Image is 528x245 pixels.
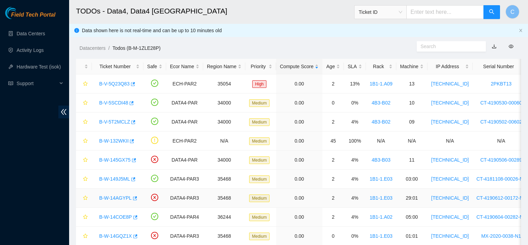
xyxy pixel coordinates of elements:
td: 29:01 [396,189,427,208]
span: close [519,28,523,33]
a: B-V-5T2MCLZ [99,119,130,125]
a: B-W-145GX75 [99,157,131,163]
td: DATA4-PAR4 [166,208,203,227]
a: 1B1-1.E03 [370,195,393,201]
td: 13% [344,74,366,93]
a: CT-4190612-00172-N1 [477,195,526,201]
td: DATA4-PAR3 [166,189,203,208]
a: [TECHNICAL_ID] [431,157,469,163]
a: 1B1-1.A09 [370,81,393,87]
button: star [80,154,88,165]
td: ECH-PAR2 [166,74,203,93]
a: CT-4190530-00060 [480,100,522,106]
span: Medium [249,118,270,126]
a: CT-4190506-00289 [480,157,522,163]
span: Medium [249,137,270,145]
span: Medium [249,175,270,183]
span: eye [509,44,513,49]
button: star [80,97,88,108]
td: 4% [344,208,366,227]
span: star [83,234,88,239]
td: 0.00 [276,93,322,112]
a: 2PKBT13 [491,81,511,87]
a: B-V-5Q23Q83 [99,81,130,87]
a: [TECHNICAL_ID] [431,214,469,220]
span: Ticket ID [359,7,402,17]
button: star [80,116,88,127]
td: 03:00 [396,170,427,189]
td: 2 [322,151,344,170]
span: check-circle [151,213,158,220]
a: [TECHNICAL_ID] [431,100,469,106]
td: DATA4-PAR [166,151,203,170]
span: check-circle [151,118,158,125]
a: [TECHNICAL_ID] [431,195,469,201]
td: 4% [344,151,366,170]
span: star [83,215,88,220]
span: star [83,196,88,201]
td: 2 [322,208,344,227]
span: check-circle [151,99,158,106]
span: Medium [249,99,270,107]
td: 0.00 [276,170,322,189]
a: Todos (B-M-1ZLE28P) [112,45,160,51]
span: star [83,138,88,144]
span: check-circle [151,80,158,87]
a: 1B1-1.A02 [370,214,393,220]
td: 2 [322,74,344,93]
td: DATA4-PAR [166,112,203,131]
a: 1B1-1.E03 [370,176,393,182]
button: star [80,192,88,203]
span: / [108,45,110,51]
span: Medium [249,214,270,221]
td: 0.00 [276,131,322,151]
span: Medium [249,156,270,164]
td: N/A [366,131,396,151]
a: Activity Logs [17,47,44,53]
span: close-circle [151,232,158,239]
span: double-left [58,106,69,118]
a: CT-4190604-00282-N0 [477,214,526,220]
span: Field Tech Portal [11,12,55,18]
a: [TECHNICAL_ID] [431,233,469,239]
a: B-W-14COE8P [99,214,132,220]
td: DATA4-PAR [166,93,203,112]
button: star [80,230,88,242]
span: read [8,81,13,86]
td: ECH-PAR2 [166,131,203,151]
a: 1B1-1.E03 [370,233,393,239]
a: Hardware Test (isok) [17,64,61,70]
span: star [83,157,88,163]
span: star [83,81,88,87]
button: star [80,135,88,146]
td: 2 [322,189,344,208]
td: 2 [322,112,344,131]
span: Medium [249,233,270,240]
td: 35054 [203,74,246,93]
a: [TECHNICAL_ID] [431,176,469,182]
td: 05:00 [396,208,427,227]
td: 0.00 [276,151,322,170]
a: CT-4190502-00602 [480,119,522,125]
span: check-circle [151,175,158,182]
td: 0.00 [276,189,322,208]
span: exclamation-circle [151,137,158,144]
span: C [510,8,515,16]
a: [TECHNICAL_ID] [431,119,469,125]
td: 100% [344,131,366,151]
span: search [489,9,494,16]
button: download [487,41,502,52]
td: N/A [427,131,473,151]
td: 34000 [203,112,246,131]
span: Support [17,76,57,90]
td: 4% [344,189,366,208]
td: 34000 [203,151,246,170]
a: 4B3-B02 [372,119,390,125]
td: 4% [344,170,366,189]
a: Datacenters [79,45,105,51]
span: High [252,80,266,88]
td: 11 [396,151,427,170]
td: 45 [322,131,344,151]
a: MX-2020-0038-N1 [481,233,521,239]
td: 4% [344,112,366,131]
